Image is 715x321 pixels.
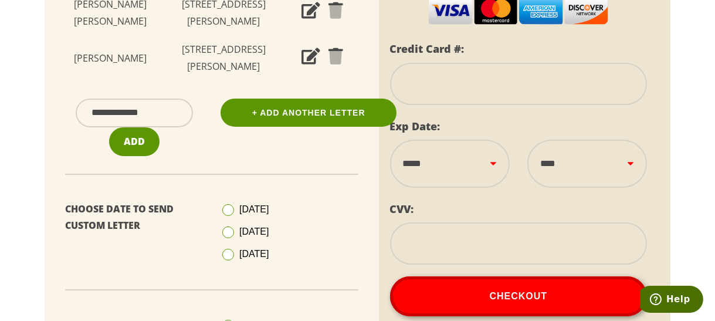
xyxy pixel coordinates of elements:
[165,35,283,81] td: [STREET_ADDRESS][PERSON_NAME]
[390,276,648,316] button: Checkout
[56,35,165,81] td: [PERSON_NAME]
[239,249,269,259] span: [DATE]
[390,42,465,56] label: Credit Card #:
[640,286,703,315] iframe: Opens a widget where you can find more information
[65,201,203,235] p: Choose Date To Send Custom Letter
[239,204,269,214] span: [DATE]
[124,135,145,148] span: Add
[239,227,269,236] span: [DATE]
[390,202,414,216] label: CVV:
[109,127,160,156] button: Add
[390,119,440,133] label: Exp Date:
[221,99,397,127] a: + Add Another Letter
